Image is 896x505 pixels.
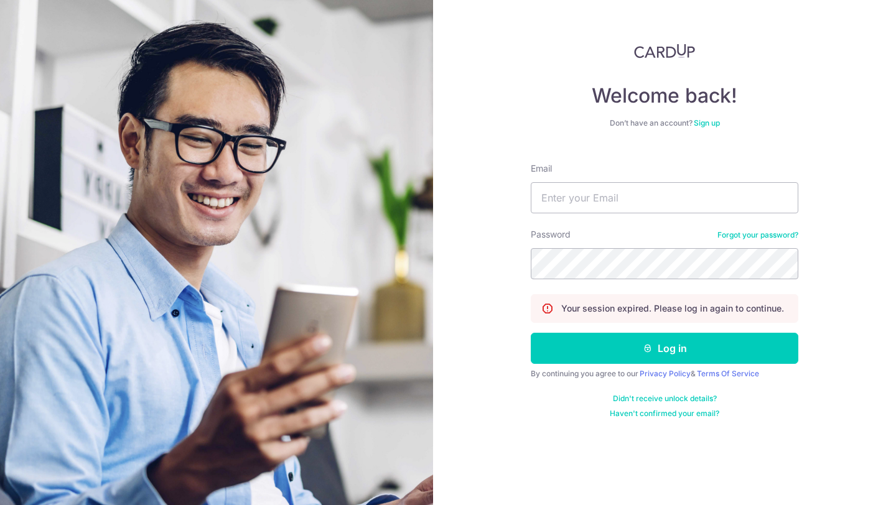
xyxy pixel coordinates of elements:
[694,118,720,127] a: Sign up
[610,409,719,419] a: Haven't confirmed your email?
[531,83,798,108] h4: Welcome back!
[613,394,717,404] a: Didn't receive unlock details?
[531,118,798,128] div: Don’t have an account?
[531,182,798,213] input: Enter your Email
[531,162,552,175] label: Email
[531,228,571,241] label: Password
[634,44,695,58] img: CardUp Logo
[697,369,759,378] a: Terms Of Service
[531,369,798,379] div: By continuing you agree to our &
[640,369,691,378] a: Privacy Policy
[561,302,784,315] p: Your session expired. Please log in again to continue.
[531,333,798,364] button: Log in
[717,230,798,240] a: Forgot your password?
